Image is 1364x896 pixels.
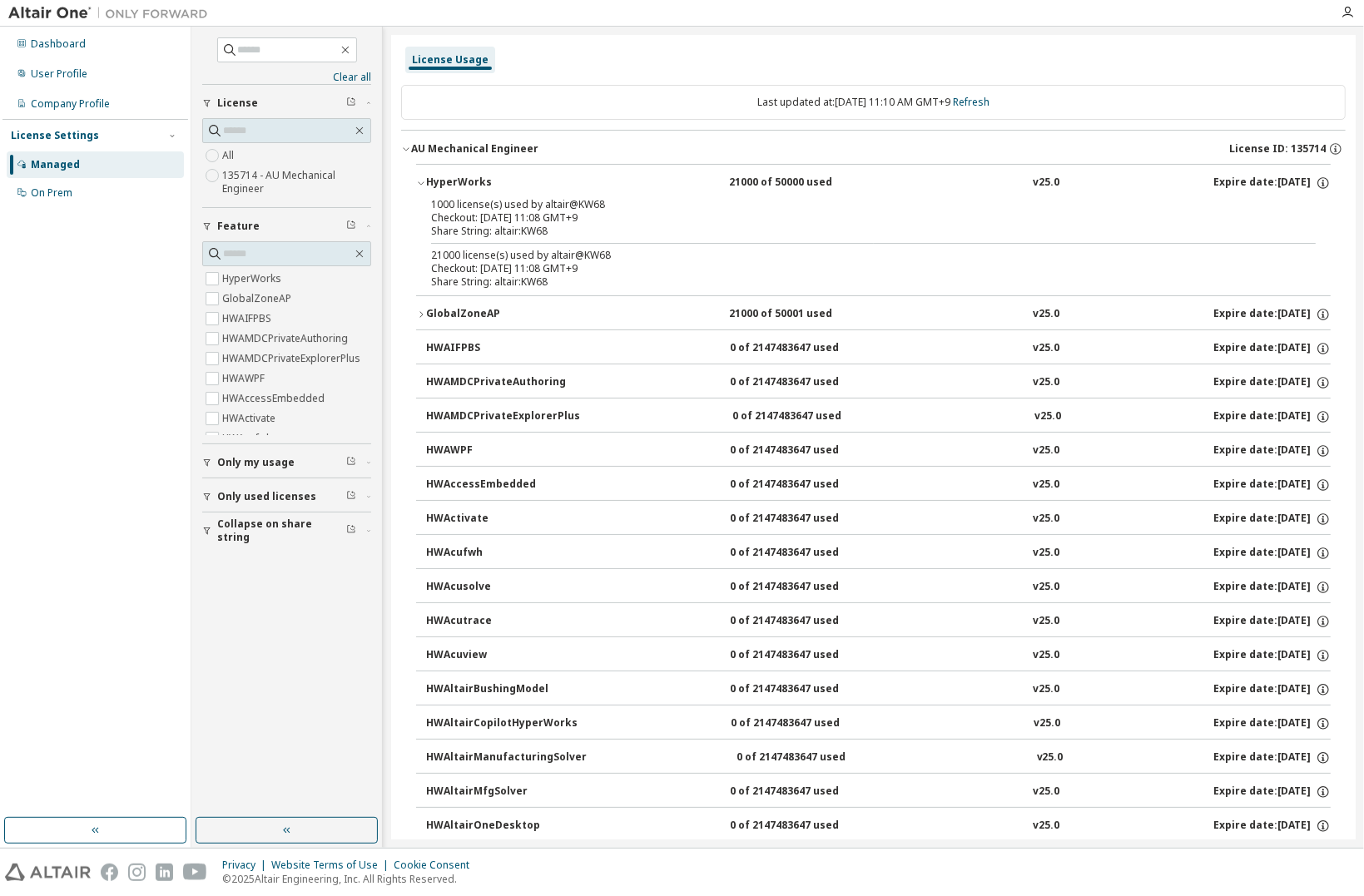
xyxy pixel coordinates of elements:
[426,467,1331,503] button: HWAccessEmbedded0 of 2147483647 usedv25.0Expire date:[DATE]
[1213,580,1331,595] div: Expire date: [DATE]
[426,785,576,799] div: HWAltairMfgSolver
[1037,750,1064,765] div: v25.0
[1033,341,1059,356] div: v25.0
[732,409,882,424] div: 0 of 2147483647 used
[1033,512,1059,527] div: v25.0
[416,165,1331,201] button: HyperWorks21000 of 50000 usedv25.0Expire date:[DATE]
[222,408,279,428] label: HWActivate
[202,512,371,549] button: Collapse on share string
[222,146,237,166] label: All
[222,269,285,289] label: HyperWorks
[426,648,576,663] div: HWAcuview
[426,580,576,595] div: HWAcusolve
[217,490,316,503] span: Only used licenses
[8,5,216,22] img: Altair One
[11,129,99,142] div: License Settings
[1213,478,1331,493] div: Expire date: [DATE]
[426,614,576,629] div: HWAcutrace
[222,428,275,448] label: HWAcufwh
[426,750,587,765] div: HWAltairManufacturingSolver
[1033,580,1059,595] div: v25.0
[183,864,207,881] img: youtube.svg
[426,808,1331,844] button: HWAltairOneDesktop0 of 2147483647 usedv25.0Expire date:[DATE]
[426,716,578,731] div: HWAltairCopilotHyperWorks
[426,603,1331,640] button: HWAcutrace0 of 2147483647 usedv25.0Expire date:[DATE]
[1213,512,1331,527] div: Expire date: [DATE]
[1213,614,1331,629] div: Expire date: [DATE]
[156,864,173,881] img: linkedin.svg
[1213,750,1331,765] div: Expire date: [DATE]
[222,329,351,349] label: HWAMDCPrivateAuthoring
[1033,785,1059,799] div: v25.0
[730,341,880,356] div: 0 of 2147483647 used
[431,249,1276,262] div: 21000 license(s) used by altair@KW68
[1213,307,1331,322] div: Expire date: [DATE]
[730,819,880,834] div: 0 of 2147483647 used
[426,774,1331,810] button: HWAltairMfgSolver0 of 2147483647 usedv25.0Expire date:[DATE]
[217,456,295,469] span: Only my usage
[426,512,576,527] div: HWActivate
[426,682,576,697] div: HWAltairBushingModel
[1034,716,1060,731] div: v25.0
[953,95,990,109] a: Refresh
[431,262,1276,275] div: Checkout: [DATE] 11:08 GMT+9
[346,456,356,469] span: Clear filter
[217,97,258,110] span: License
[222,309,275,329] label: HWAIFPBS
[1213,341,1331,356] div: Expire date: [DATE]
[730,307,880,322] div: 21000 of 50001 used
[401,131,1346,167] button: AU Mechanical EngineerLicense ID: 135714
[1213,819,1331,834] div: Expire date: [DATE]
[730,580,880,595] div: 0 of 2147483647 used
[426,307,576,322] div: GlobalZoneAP
[431,275,1276,289] div: Share String: altair:KW68
[202,478,371,515] button: Only used licenses
[1213,785,1331,799] div: Expire date: [DATE]
[346,220,356,233] span: Clear filter
[1033,648,1059,663] div: v25.0
[730,512,880,527] div: 0 of 2147483647 used
[222,872,479,886] p: © 2025 Altair Engineering, Inc. All Rights Reserved.
[1213,546,1331,561] div: Expire date: [DATE]
[426,501,1331,537] button: HWActivate0 of 2147483647 usedv25.0Expire date:[DATE]
[202,71,371,84] a: Clear all
[222,859,271,872] div: Privacy
[1033,682,1059,697] div: v25.0
[431,225,1276,238] div: Share String: altair:KW68
[1213,443,1331,458] div: Expire date: [DATE]
[222,289,295,309] label: GlobalZoneAP
[1213,409,1331,424] div: Expire date: [DATE]
[31,158,80,171] div: Managed
[431,198,1276,211] div: 1000 license(s) used by altair@KW68
[1033,819,1059,834] div: v25.0
[128,864,146,881] img: instagram.svg
[1213,648,1331,663] div: Expire date: [DATE]
[31,67,87,81] div: User Profile
[1213,716,1331,731] div: Expire date: [DATE]
[426,375,576,390] div: HWAMDCPrivateAuthoring
[426,819,576,834] div: HWAltairOneDesktop
[426,535,1331,572] button: HWAcufwh0 of 2147483647 usedv25.0Expire date:[DATE]
[426,330,1331,367] button: HWAIFPBS0 of 2147483647 usedv25.0Expire date:[DATE]
[426,569,1331,606] button: HWAcusolve0 of 2147483647 usedv25.0Expire date:[DATE]
[730,176,880,191] div: 21000 of 50000 used
[1033,443,1059,458] div: v25.0
[426,409,580,424] div: HWAMDCPrivateExplorerPlus
[346,490,356,503] span: Clear filter
[1033,307,1059,322] div: v25.0
[101,864,118,881] img: facebook.svg
[1033,375,1059,390] div: v25.0
[426,705,1331,742] button: HWAltairCopilotHyperWorks0 of 2147483647 usedv25.0Expire date:[DATE]
[217,220,260,233] span: Feature
[5,864,91,881] img: altair_logo.svg
[730,682,880,697] div: 0 of 2147483647 used
[730,614,880,629] div: 0 of 2147483647 used
[222,369,268,389] label: HWAWPF
[426,671,1331,708] button: HWAltairBushingModel0 of 2147483647 usedv25.0Expire date:[DATE]
[1033,176,1059,191] div: v25.0
[730,443,880,458] div: 0 of 2147483647 used
[426,176,576,191] div: HyperWorks
[426,478,576,493] div: HWAccessEmbedded
[346,97,356,110] span: Clear filter
[426,433,1331,469] button: HWAWPF0 of 2147483647 usedv25.0Expire date:[DATE]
